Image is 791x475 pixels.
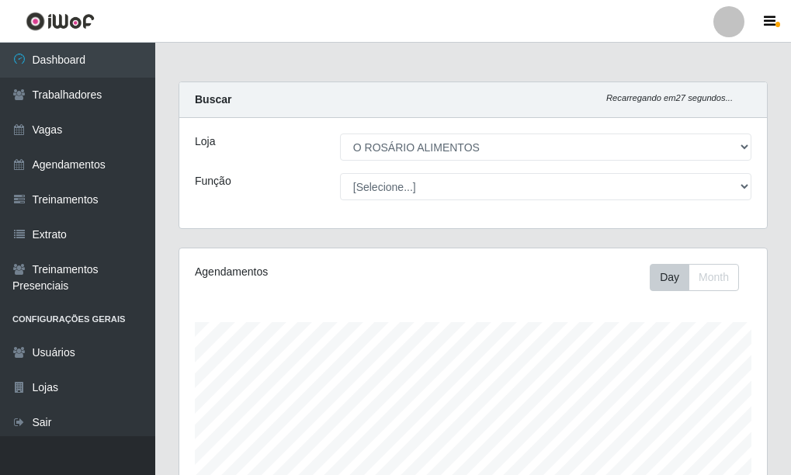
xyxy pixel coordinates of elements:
[650,264,751,291] div: Toolbar with button groups
[195,93,231,106] strong: Buscar
[650,264,689,291] button: Day
[689,264,739,291] button: Month
[650,264,739,291] div: First group
[195,264,413,280] div: Agendamentos
[195,173,231,189] label: Função
[195,133,215,150] label: Loja
[26,12,95,31] img: CoreUI Logo
[606,93,733,102] i: Recarregando em 27 segundos...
